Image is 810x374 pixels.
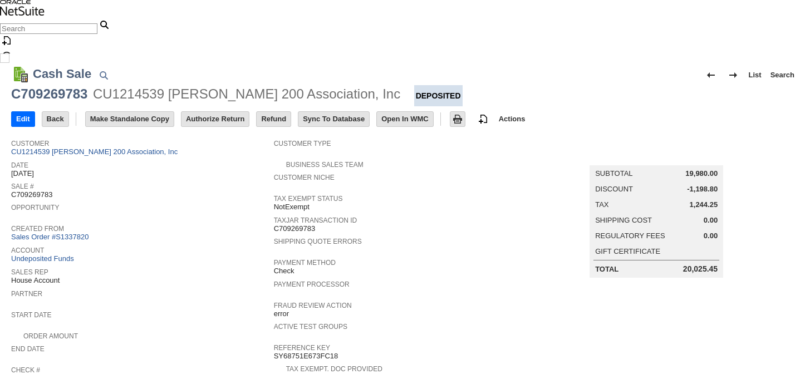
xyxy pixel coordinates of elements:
a: Search [766,66,799,84]
input: Refund [257,112,291,126]
a: Discount [595,185,633,193]
a: Customer Type [274,140,331,147]
a: Business Sales Team [286,161,364,169]
img: Previous [704,68,718,82]
div: CU1214539 [PERSON_NAME] 200 Association, Inc [93,85,400,103]
a: Sale # [11,183,34,190]
span: 19,980.00 [685,169,718,178]
h1: Cash Sale [33,65,91,83]
span: error [274,309,289,318]
a: Tax Exempt Status [274,195,343,203]
a: List [744,66,766,84]
input: Open In WMC [377,112,433,126]
a: Partner [11,290,42,298]
div: C709269783 [11,85,87,103]
a: Total [595,265,618,273]
a: Subtotal [595,169,632,178]
a: Shipping Quote Errors [274,238,362,245]
a: Account [11,247,44,254]
a: Date [11,161,28,169]
span: Check [274,267,294,275]
input: Sync To Database [298,112,369,126]
a: Regulatory Fees [595,232,665,240]
span: SY68751E673FC18 [274,352,338,361]
input: Authorize Return [181,112,249,126]
a: Customer [11,140,49,147]
span: House Account [11,276,60,285]
input: Back [42,112,68,126]
span: 20,025.45 [683,264,718,274]
a: Undeposited Funds [11,254,74,263]
a: Fraud Review Action [274,302,352,309]
span: 1,244.25 [690,200,718,209]
a: Customer Niche [274,174,335,181]
a: Order Amount [23,332,78,340]
a: TaxJar Transaction ID [274,216,357,224]
a: Active Test Groups [274,323,347,331]
a: Check # [11,366,40,374]
a: Sales Rep [11,268,48,276]
span: 0.00 [704,216,718,225]
span: C709269783 [11,190,52,199]
a: Payment Processor [274,280,350,288]
a: Gift Certificate [595,247,660,255]
input: Make Standalone Copy [86,112,174,126]
img: Quick Find [97,68,110,82]
caption: Summary [590,147,723,165]
a: CU1214539 [PERSON_NAME] 200 Association, Inc [11,147,180,156]
input: Print [450,112,465,126]
span: 0.00 [704,232,718,240]
a: Shipping Cost [595,216,652,224]
img: Next [726,68,740,82]
span: C709269783 [274,224,315,233]
div: Deposited [414,85,463,106]
svg: Search [97,18,111,31]
a: Reference Key [274,344,330,352]
a: Tax [595,200,608,209]
a: Tax Exempt. Doc Provided [286,365,382,373]
img: add-record.svg [477,112,490,126]
span: -1,198.80 [687,185,718,194]
span: NotExempt [274,203,310,211]
input: Edit [12,112,35,126]
a: Start Date [11,311,51,319]
a: Sales Order #S1337820 [11,233,91,241]
a: End Date [11,345,45,353]
a: Payment Method [274,259,336,267]
span: [DATE] [11,169,34,178]
a: Actions [494,115,530,123]
a: Created From [11,225,64,233]
a: Opportunity [11,204,59,211]
img: Print [451,112,464,126]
